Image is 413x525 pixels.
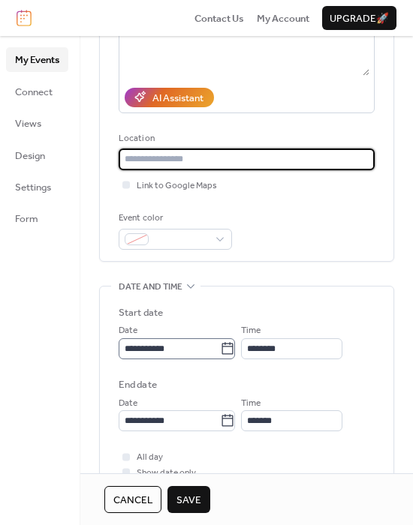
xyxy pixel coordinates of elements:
a: Connect [6,79,68,103]
span: Show date only [137,466,196,481]
a: Contact Us [194,10,244,25]
a: Settings [6,175,68,199]
a: Form [6,206,68,230]
span: Form [15,211,38,226]
a: Design [6,143,68,167]
div: AI Assistant [152,91,203,106]
span: Date [119,396,137,411]
span: My Events [15,52,59,67]
a: Views [6,111,68,135]
span: Time [241,396,261,411]
span: Save [176,493,201,508]
span: All day [137,450,163,465]
button: Upgrade🚀 [322,6,396,30]
img: logo [17,10,32,26]
div: Start date [119,305,163,320]
a: My Account [257,10,309,25]
span: Upgrade 🚀 [330,11,389,26]
span: Date and time [119,280,182,295]
span: Link to Google Maps [137,178,217,193]
span: Design [15,148,45,163]
span: Connect [15,85,53,100]
button: AI Assistant [125,88,214,107]
span: Views [15,116,41,131]
span: Date [119,323,137,338]
div: Location [119,131,372,146]
button: Cancel [104,486,161,513]
span: Time [241,323,261,338]
span: Settings [15,180,51,195]
div: Event color [119,211,229,226]
button: Save [167,486,210,513]
a: My Events [6,47,68,71]
span: Cancel [113,493,152,508]
div: End date [119,377,157,392]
